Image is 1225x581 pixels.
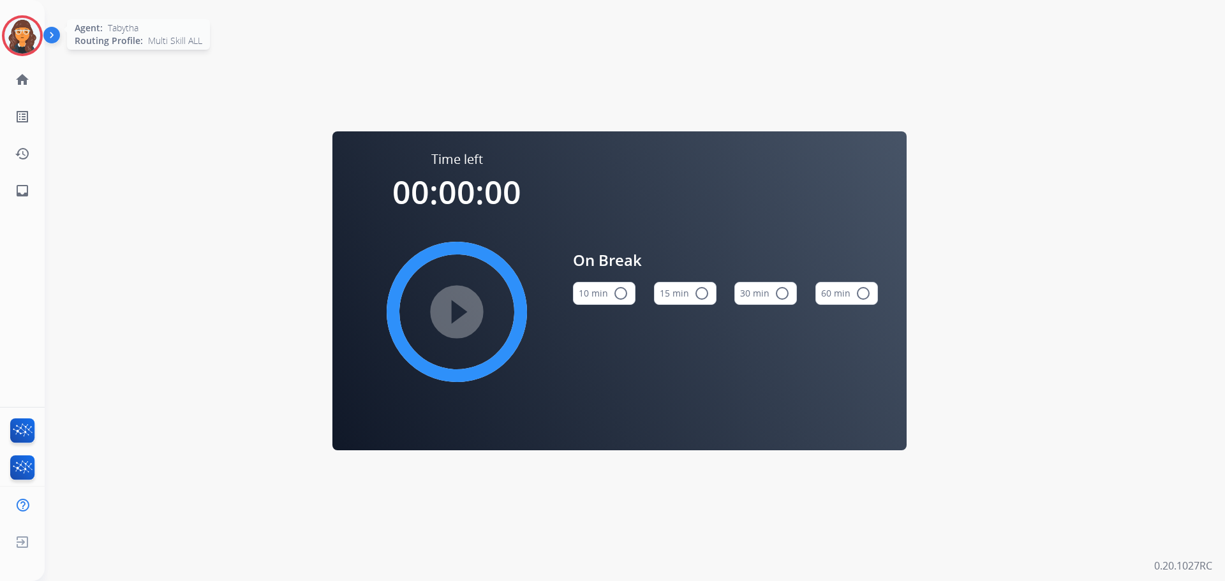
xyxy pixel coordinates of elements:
button: 30 min [734,282,797,305]
span: Tabytha [108,22,138,34]
button: 10 min [573,282,635,305]
span: Routing Profile: [75,34,143,47]
span: Multi Skill ALL [148,34,202,47]
mat-icon: history [15,146,30,161]
mat-icon: radio_button_unchecked [775,286,790,301]
mat-icon: radio_button_unchecked [613,286,628,301]
span: On Break [573,249,878,272]
span: Time left [431,151,483,168]
span: 00:00:00 [392,170,521,214]
button: 15 min [654,282,716,305]
mat-icon: radio_button_unchecked [856,286,871,301]
mat-icon: radio_button_unchecked [694,286,709,301]
mat-icon: home [15,72,30,87]
span: Agent: [75,22,103,34]
p: 0.20.1027RC [1154,558,1212,573]
button: 60 min [815,282,878,305]
mat-icon: inbox [15,183,30,198]
mat-icon: list_alt [15,109,30,124]
img: avatar [4,18,40,54]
